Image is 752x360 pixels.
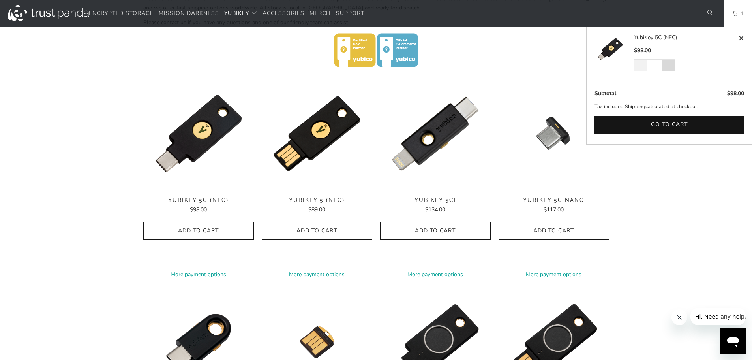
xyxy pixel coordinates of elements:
p: Tax included. calculated at checkout. [594,103,744,111]
a: More payment options [499,270,609,279]
a: YubiKey 5C (NFC) $98.00 [143,197,254,214]
a: YubiKey 5Ci - Trust Panda YubiKey 5Ci - Trust Panda [380,78,491,189]
a: YubiKey 5C (NFC) - Trust Panda YubiKey 5C (NFC) - Trust Panda [143,78,254,189]
span: Hi. Need any help? [5,6,57,12]
span: $134.00 [425,206,445,213]
span: Subtotal [594,90,616,97]
span: Add to Cart [152,228,246,234]
button: Add to Cart [262,222,372,240]
span: Support [336,9,364,17]
span: YubiKey 5 (NFC) [262,197,372,204]
span: YubiKey 5Ci [380,197,491,204]
span: $98.00 [727,90,744,97]
nav: Translation missing: en.navigation.header.main_nav [89,4,364,23]
a: YubiKey 5C (NFC) [594,33,634,71]
span: 1 [737,9,744,18]
img: YubiKey 5C (NFC) - Trust Panda [143,78,254,189]
span: $117.00 [544,206,564,213]
button: Add to Cart [380,222,491,240]
span: Add to Cart [270,228,364,234]
button: Go to cart [594,116,744,134]
a: Support [336,4,364,23]
span: Mission Darkness [159,9,219,17]
a: More payment options [262,270,372,279]
a: Merch [309,4,331,23]
a: YubiKey 5C Nano - Trust Panda YubiKey 5C Nano - Trust Panda [499,78,609,189]
iframe: Message from company [690,308,746,325]
a: Mission Darkness [159,4,219,23]
span: Add to Cart [388,228,482,234]
a: Shipping [625,103,645,111]
a: Accessories [263,4,304,23]
a: Encrypted Storage [89,4,154,23]
summary: YubiKey [224,4,257,23]
img: YubiKey 5 (NFC) - Trust Panda [262,78,372,189]
a: YubiKey 5Ci $134.00 [380,197,491,214]
iframe: Close message [671,309,687,325]
a: YubiKey 5C (NFC) [634,33,736,42]
span: Encrypted Storage [89,9,154,17]
span: Accessories [263,9,304,17]
span: Merch [309,9,331,17]
a: More payment options [143,270,254,279]
a: More payment options [380,270,491,279]
span: YubiKey 5C (NFC) [143,197,254,204]
span: $98.00 [190,206,207,213]
span: YubiKey 5C Nano [499,197,609,204]
iframe: Button to launch messaging window [720,328,746,354]
span: Add to Cart [507,228,601,234]
img: YubiKey 5C (NFC) [594,33,626,65]
span: YubiKey [224,9,249,17]
a: YubiKey 5C Nano $117.00 [499,197,609,214]
img: YubiKey 5Ci - Trust Panda [380,78,491,189]
img: Trust Panda Australia [8,5,89,21]
a: YubiKey 5 (NFC) - Trust Panda YubiKey 5 (NFC) - Trust Panda [262,78,372,189]
span: $89.00 [308,206,325,213]
span: $98.00 [634,47,651,54]
img: YubiKey 5C Nano - Trust Panda [499,78,609,189]
button: Add to Cart [499,222,609,240]
button: Add to Cart [143,222,254,240]
a: YubiKey 5 (NFC) $89.00 [262,197,372,214]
